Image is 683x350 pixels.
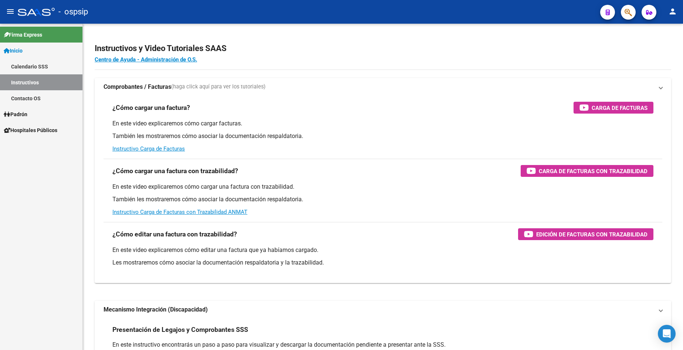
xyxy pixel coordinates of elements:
[536,230,648,239] span: Edición de Facturas con Trazabilidad
[112,341,653,349] p: En este instructivo encontrarás un paso a paso para visualizar y descargar la documentación pendi...
[112,195,653,203] p: También les mostraremos cómo asociar la documentación respaldatoria.
[4,47,23,55] span: Inicio
[112,120,653,128] p: En este video explicaremos cómo cargar facturas.
[104,306,208,314] strong: Mecanismo Integración (Discapacidad)
[171,83,266,91] span: (haga click aquí para ver los tutoriales)
[574,102,653,114] button: Carga de Facturas
[112,324,248,335] h3: Presentación de Legajos y Comprobantes SSS
[95,78,671,96] mat-expansion-panel-header: Comprobantes / Facturas(haga click aquí para ver los tutoriales)
[521,165,653,177] button: Carga de Facturas con Trazabilidad
[95,96,671,283] div: Comprobantes / Facturas(haga click aquí para ver los tutoriales)
[95,301,671,319] mat-expansion-panel-header: Mecanismo Integración (Discapacidad)
[112,246,653,254] p: En este video explicaremos cómo editar una factura que ya habíamos cargado.
[658,325,676,343] div: Open Intercom Messenger
[112,145,185,152] a: Instructivo Carga de Facturas
[518,228,653,240] button: Edición de Facturas con Trazabilidad
[58,4,88,20] span: - ospsip
[112,209,247,215] a: Instructivo Carga de Facturas con Trazabilidad ANMAT
[4,110,27,118] span: Padrón
[112,132,653,140] p: También les mostraremos cómo asociar la documentación respaldatoria.
[104,83,171,91] strong: Comprobantes / Facturas
[668,7,677,16] mat-icon: person
[112,102,190,113] h3: ¿Cómo cargar una factura?
[4,126,57,134] span: Hospitales Públicos
[95,41,671,55] h2: Instructivos y Video Tutoriales SAAS
[592,103,648,112] span: Carga de Facturas
[112,259,653,267] p: Les mostraremos cómo asociar la documentación respaldatoria y la trazabilidad.
[6,7,15,16] mat-icon: menu
[4,31,42,39] span: Firma Express
[539,166,648,176] span: Carga de Facturas con Trazabilidad
[95,56,197,63] a: Centro de Ayuda - Administración de O.S.
[112,166,238,176] h3: ¿Cómo cargar una factura con trazabilidad?
[112,183,653,191] p: En este video explicaremos cómo cargar una factura con trazabilidad.
[112,229,237,239] h3: ¿Cómo editar una factura con trazabilidad?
